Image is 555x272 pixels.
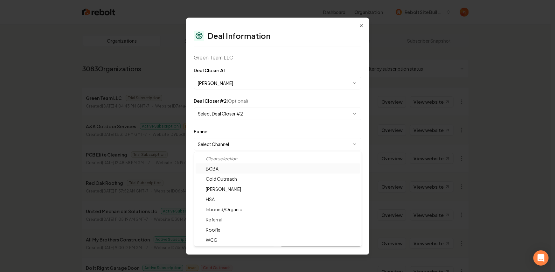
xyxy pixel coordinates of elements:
span: Inbound/Organic [206,206,242,212]
span: BCBA [206,166,219,171]
span: [PERSON_NAME] [206,186,241,192]
span: Clear selection [206,156,237,161]
span: Cold Outreach [206,176,237,182]
span: Referral [206,217,222,222]
span: Roofle [206,227,220,233]
span: WCG [206,237,218,243]
span: HSA [206,196,215,202]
